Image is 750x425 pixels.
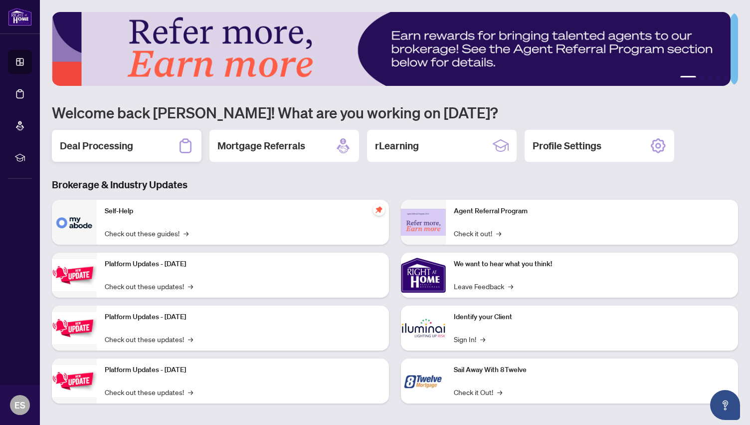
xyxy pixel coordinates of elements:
span: → [188,334,193,345]
span: → [184,228,188,239]
a: Check out these updates!→ [105,387,193,398]
h2: Profile Settings [533,139,601,153]
img: Sail Away With 8Twelve [401,359,446,404]
a: Check out these guides!→ [105,228,188,239]
span: → [496,228,501,239]
span: → [508,281,513,292]
span: → [480,334,485,345]
a: Check out these updates!→ [105,334,193,345]
p: Self-Help [105,206,381,217]
img: Platform Updates - June 23, 2025 [52,365,97,397]
p: Platform Updates - [DATE] [105,259,381,270]
button: 1 [680,76,696,80]
span: ES [14,398,25,412]
a: Sign In!→ [454,334,485,345]
p: Identify your Client [454,312,730,323]
h2: Deal Processing [60,139,133,153]
img: Slide 0 [52,12,731,86]
h3: Brokerage & Industry Updates [52,178,738,192]
img: Platform Updates - July 8, 2025 [52,312,97,344]
span: → [188,387,193,398]
img: Identify your Client [401,306,446,351]
button: Open asap [710,390,740,420]
p: Sail Away With 8Twelve [454,365,730,376]
img: Agent Referral Program [401,209,446,236]
button: 4 [716,76,720,80]
button: 3 [708,76,712,80]
a: Check it Out!→ [454,387,502,398]
p: We want to hear what you think! [454,259,730,270]
button: 5 [724,76,728,80]
a: Check it out!→ [454,228,501,239]
h2: rLearning [375,139,419,153]
img: We want to hear what you think! [401,253,446,298]
span: pushpin [373,204,385,216]
img: Platform Updates - July 21, 2025 [52,259,97,291]
a: Leave Feedback→ [454,281,513,292]
h2: Mortgage Referrals [217,139,305,153]
span: → [188,281,193,292]
p: Platform Updates - [DATE] [105,312,381,323]
span: → [497,387,502,398]
img: logo [8,7,32,26]
h1: Welcome back [PERSON_NAME]! What are you working on [DATE]? [52,103,738,122]
a: Check out these updates!→ [105,281,193,292]
img: Self-Help [52,200,97,245]
p: Agent Referral Program [454,206,730,217]
button: 2 [700,76,704,80]
p: Platform Updates - [DATE] [105,365,381,376]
